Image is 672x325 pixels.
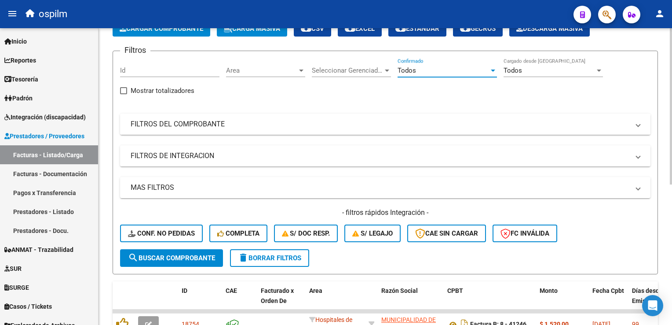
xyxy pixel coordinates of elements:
[628,281,668,320] datatable-header-cell: Días desde Emisión
[493,225,557,242] button: FC Inválida
[301,23,311,33] mat-icon: cloud_download
[536,281,589,320] datatable-header-cell: Monto
[4,37,27,46] span: Inicio
[131,151,629,161] mat-panel-title: FILTROS DE INTEGRACION
[344,225,401,242] button: S/ legajo
[120,25,203,33] span: Cargar Comprobante
[222,281,257,320] datatable-header-cell: CAE
[120,177,650,198] mat-expansion-panel-header: MAS FILTROS
[39,4,67,24] span: ospilm
[230,249,309,267] button: Borrar Filtros
[4,302,52,311] span: Casos / Tickets
[381,287,418,294] span: Razón Social
[226,66,297,74] span: Area
[338,21,382,37] button: EXCEL
[516,25,583,33] span: Descarga Masiva
[453,21,503,37] button: Gecros
[306,281,365,320] datatable-header-cell: Area
[4,264,22,273] span: SUR
[407,225,486,242] button: CAE SIN CARGAR
[274,225,338,242] button: S/ Doc Resp.
[447,287,463,294] span: CPBT
[217,229,259,237] span: Completa
[301,25,324,33] span: CSV
[4,93,33,103] span: Padrón
[120,145,650,166] mat-expansion-panel-header: FILTROS DE INTEGRACION
[4,55,36,65] span: Reportes
[282,229,330,237] span: S/ Doc Resp.
[238,254,301,262] span: Borrar Filtros
[398,66,416,74] span: Todos
[460,25,496,33] span: Gecros
[182,287,187,294] span: ID
[7,8,18,19] mat-icon: menu
[395,23,406,33] mat-icon: cloud_download
[500,229,549,237] span: FC Inválida
[128,229,195,237] span: Conf. no pedidas
[131,119,629,129] mat-panel-title: FILTROS DEL COMPROBANTE
[113,21,210,37] button: Cargar Comprobante
[120,208,650,218] h4: - filtros rápidos Integración -
[294,21,331,37] button: CSV
[460,23,471,33] mat-icon: cloud_download
[209,225,267,242] button: Completa
[178,281,222,320] datatable-header-cell: ID
[217,21,287,37] button: Carga Masiva
[128,252,139,263] mat-icon: search
[224,25,280,33] span: Carga Masiva
[592,287,624,294] span: Fecha Cpbt
[378,281,444,320] datatable-header-cell: Razón Social
[4,283,29,292] span: SURGE
[128,254,215,262] span: Buscar Comprobante
[395,25,439,33] span: Estandar
[509,21,590,37] app-download-masive: Descarga masiva de comprobantes (adjuntos)
[388,21,446,37] button: Estandar
[309,287,322,294] span: Area
[131,183,629,192] mat-panel-title: MAS FILTROS
[642,295,663,316] div: Open Intercom Messenger
[4,112,86,122] span: Integración (discapacidad)
[345,23,355,33] mat-icon: cloud_download
[654,8,665,19] mat-icon: person
[120,249,223,267] button: Buscar Comprobante
[312,66,383,74] span: Seleccionar Gerenciador
[238,252,248,263] mat-icon: delete
[120,44,150,56] h3: Filtros
[444,281,536,320] datatable-header-cell: CPBT
[261,287,294,304] span: Facturado x Orden De
[352,229,393,237] span: S/ legajo
[632,287,663,304] span: Días desde Emisión
[540,287,558,294] span: Monto
[504,66,522,74] span: Todos
[226,287,237,294] span: CAE
[509,21,590,37] button: Descarga Masiva
[345,25,375,33] span: EXCEL
[4,74,38,84] span: Tesorería
[415,229,478,237] span: CAE SIN CARGAR
[257,281,306,320] datatable-header-cell: Facturado x Orden De
[120,114,650,135] mat-expansion-panel-header: FILTROS DEL COMPROBANTE
[4,245,73,255] span: ANMAT - Trazabilidad
[4,131,84,141] span: Prestadores / Proveedores
[131,85,194,96] span: Mostrar totalizadores
[589,281,628,320] datatable-header-cell: Fecha Cpbt
[120,225,203,242] button: Conf. no pedidas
